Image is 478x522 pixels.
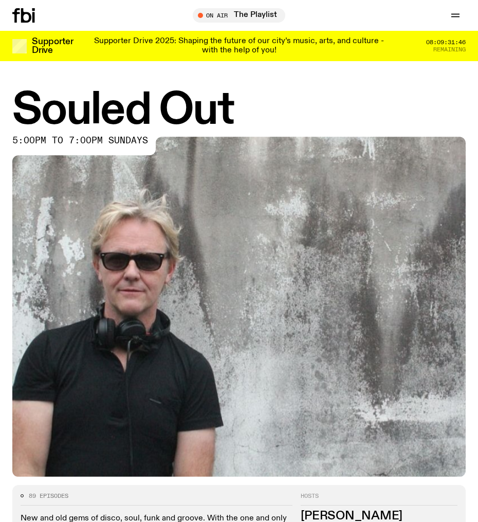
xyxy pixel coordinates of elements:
[12,137,466,477] img: Stephen looks directly at the camera, wearing a black tee, black sunglasses and headphones around...
[29,493,68,499] span: 89 episodes
[301,493,457,506] h2: Hosts
[301,511,457,522] h3: [PERSON_NAME]
[86,37,392,55] p: Supporter Drive 2025: Shaping the future of our city’s music, arts, and culture - with the help o...
[433,47,466,52] span: Remaining
[32,38,73,55] h3: Supporter Drive
[193,8,285,23] button: On AirThe Playlist
[12,137,148,145] span: 5:00pm to 7:00pm sundays
[12,90,466,132] h1: Souled Out
[426,40,466,45] span: 08:09:31:46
